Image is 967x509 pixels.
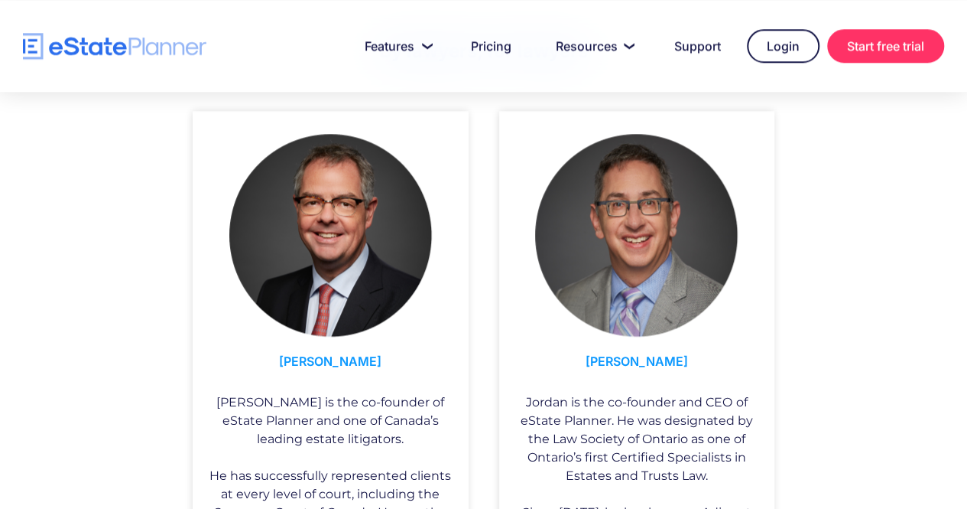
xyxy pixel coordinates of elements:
[346,31,445,61] a: Features
[537,31,648,61] a: Resources
[229,134,432,337] img: Ian Hull eState Planner
[827,29,944,63] a: Start free trial
[535,134,738,337] img: Jordan Atin eState Planner
[747,29,819,63] a: Login
[204,344,457,386] h3: [PERSON_NAME]
[656,31,739,61] a: Support
[23,33,206,60] a: home
[453,31,530,61] a: Pricing
[511,344,764,386] h3: [PERSON_NAME]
